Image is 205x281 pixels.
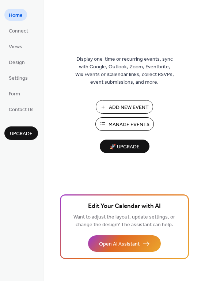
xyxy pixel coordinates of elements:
[73,212,175,230] span: Want to adjust the layout, update settings, or change the design? The assistant can help.
[4,72,32,84] a: Settings
[4,40,27,52] a: Views
[4,103,38,115] a: Contact Us
[95,117,154,131] button: Manage Events
[9,12,23,19] span: Home
[9,59,25,67] span: Design
[109,121,149,129] span: Manage Events
[104,142,145,152] span: 🚀 Upgrade
[88,235,161,252] button: Open AI Assistant
[96,100,153,114] button: Add New Event
[10,130,33,138] span: Upgrade
[9,106,34,114] span: Contact Us
[4,87,24,99] a: Form
[4,56,29,68] a: Design
[9,75,28,82] span: Settings
[99,240,140,248] span: Open AI Assistant
[109,104,149,111] span: Add New Event
[88,201,161,212] span: Edit Your Calendar with AI
[4,9,27,21] a: Home
[9,43,22,51] span: Views
[4,126,38,140] button: Upgrade
[4,24,33,37] a: Connect
[9,27,28,35] span: Connect
[100,140,149,153] button: 🚀 Upgrade
[75,56,174,86] span: Display one-time or recurring events, sync with Google, Outlook, Zoom, Eventbrite, Wix Events or ...
[9,90,20,98] span: Form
